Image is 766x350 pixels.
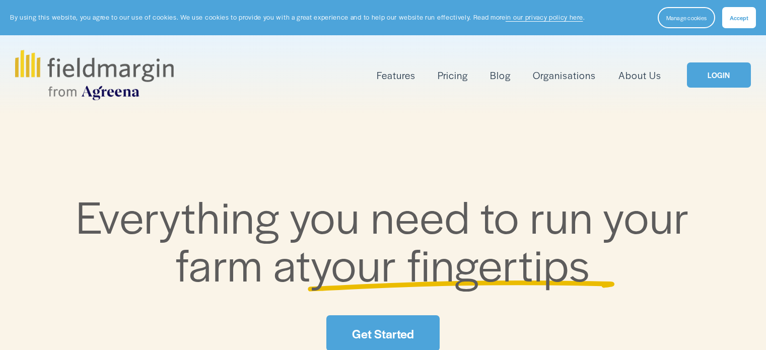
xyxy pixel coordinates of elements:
a: Blog [490,67,511,84]
span: Everything you need to run your farm at [76,184,700,295]
span: your fingertips [311,232,590,295]
a: folder dropdown [377,67,415,84]
a: Organisations [533,67,596,84]
span: Accept [730,14,748,22]
button: Accept [722,7,756,28]
a: Pricing [438,67,468,84]
button: Manage cookies [658,7,715,28]
img: fieldmargin.com [15,50,173,100]
a: in our privacy policy here [506,13,583,22]
span: Manage cookies [666,14,707,22]
p: By using this website, you agree to our use of cookies. We use cookies to provide you with a grea... [10,13,585,22]
span: Features [377,68,415,83]
a: About Us [618,67,661,84]
a: LOGIN [687,62,750,88]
